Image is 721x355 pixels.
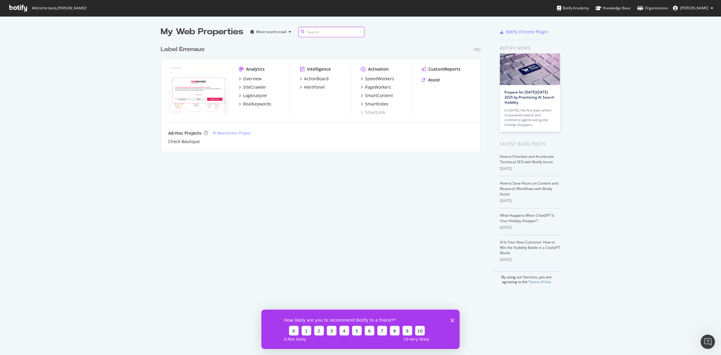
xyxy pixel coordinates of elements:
[243,101,271,107] div: RealKeywords
[428,66,461,72] div: CustomReports
[304,84,325,90] div: AlertPanel
[365,76,394,82] div: SpeedWorkers
[361,93,393,99] a: SmartContent
[361,76,394,82] a: SpeedWorkers
[428,77,440,83] div: Assist
[168,66,229,115] img: Label Emmaus
[300,76,329,82] a: ActionBoard
[500,54,560,85] img: Prepare for Black Friday 2025 by Prioritizing AI Search Visibility
[243,76,262,82] div: Overview
[168,139,200,145] a: Check Boutique
[492,271,560,284] div: By using our Services, you are agreeing to the
[161,26,243,38] div: My Web Properties
[213,130,251,136] a: New Ad-Hoc Project
[422,77,440,83] a: Assist
[248,27,294,37] button: Most recent crawl
[161,38,485,151] div: grid
[256,30,286,34] div: Most recent crawl
[239,101,271,107] a: RealKeywords
[528,279,551,284] a: Terms of Use
[500,240,560,256] a: AI Is Your New Customer: How to Win the Visibility Battle in a ChatGPT World
[637,5,668,11] div: Organizations
[422,66,461,72] a: CustomReports
[32,6,86,11] span: Welcome back, [PERSON_NAME] !
[500,213,554,223] a: What Happens When ChatGPT Is Your Holiday Shopper?
[361,101,388,107] a: SmartIndex
[504,108,555,127] div: In [DATE], the first year where AI-powered search and commerce agents will guide holiday shoppers…
[368,66,389,72] div: Activation
[361,84,391,90] a: PageWorkers
[239,93,267,99] a: LogAnalyzer
[500,29,548,35] a: Botify Chrome Plugin
[500,257,560,262] div: [DATE]
[500,181,558,197] a: How to Save Hours on Content and Research Workflows with Botify Assist
[239,76,262,82] a: Overview
[239,84,266,90] a: SiteCrawler
[168,130,201,136] div: Ad-Hoc Projects
[680,5,708,11] span: Audrey Egg
[500,225,560,230] div: [DATE]
[504,90,555,105] a: Prepare for [DATE][DATE] 2025 by Prioritizing AI Search Visibility
[668,3,718,13] button: [PERSON_NAME]
[161,45,205,54] div: Label Emmaus
[500,154,554,164] a: How to Prioritize and Accelerate Technical SEO with Botify Assist
[506,29,548,35] div: Botify Chrome Plugin
[298,27,364,37] input: Search
[701,335,715,349] iframe: Intercom live chat
[243,84,266,90] div: SiteCrawler
[243,93,267,99] div: LogAnalyzer
[300,84,325,90] a: AlertPanel
[361,109,385,115] a: SmartLink
[217,130,251,136] div: New Ad-Hoc Project
[557,5,589,11] div: Botify Academy
[304,76,329,82] div: ActionBoard
[307,66,331,72] div: Intelligence
[161,45,207,54] a: Label Emmaus
[500,166,560,171] div: [DATE]
[365,84,391,90] div: PageWorkers
[500,198,560,204] div: [DATE]
[365,93,393,99] div: SmartContent
[261,310,460,349] iframe: Enquête de Botify
[500,141,560,147] div: Latest Blog Posts
[365,101,388,107] div: SmartIndex
[595,5,631,11] div: Knowledge Base
[500,45,560,51] div: Botify news
[246,66,265,72] div: Analytics
[474,47,481,52] div: Pro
